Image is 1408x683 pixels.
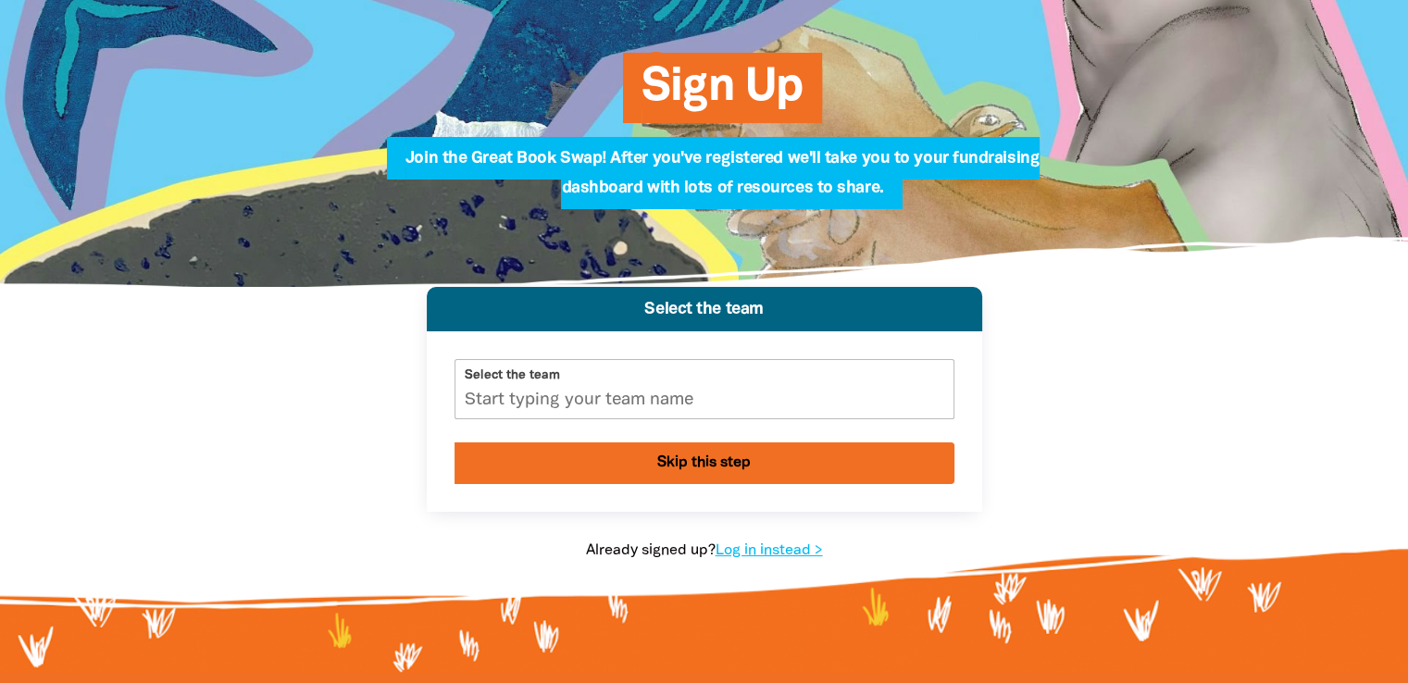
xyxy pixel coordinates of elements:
span: Join the Great Book Swap! After you've registered we'll take you to your fundraising dashboard wi... [405,151,1040,209]
a: Log in instead > [716,544,823,557]
input: Start typing your team name [455,360,953,418]
button: Skip this step [455,442,954,484]
h4: Select the team [436,301,973,317]
span: Sign Up [642,67,803,123]
p: Already signed up? [427,540,982,562]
